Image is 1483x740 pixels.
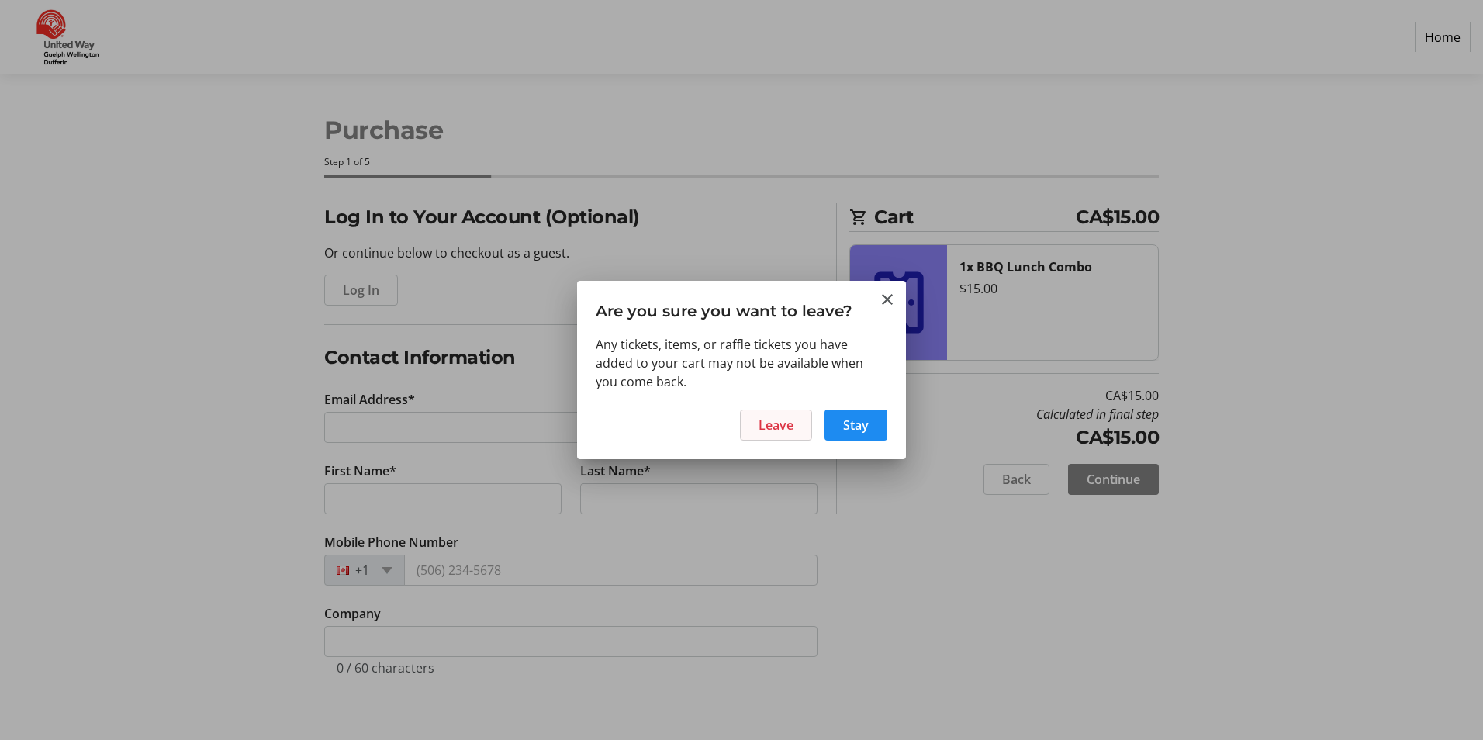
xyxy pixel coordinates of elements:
button: Stay [824,410,887,441]
div: Any tickets, items, or raffle tickets you have added to your cart may not be available when you c... [596,335,887,391]
h3: Are you sure you want to leave? [577,281,906,334]
button: Close [878,290,897,309]
button: Leave [740,410,812,441]
span: Stay [843,416,869,434]
span: Leave [759,416,793,434]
